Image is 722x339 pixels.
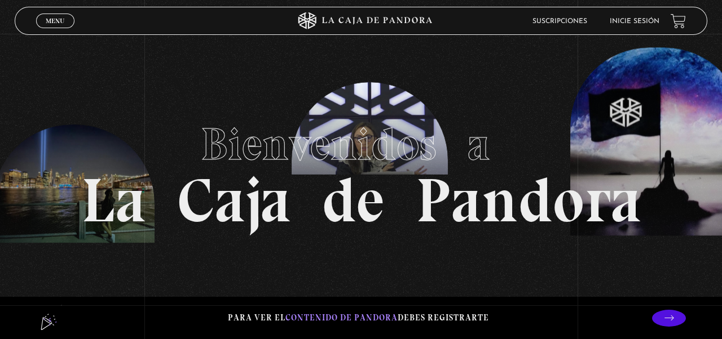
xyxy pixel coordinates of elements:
span: contenido de Pandora [285,313,398,323]
span: Bienvenidos a [201,117,521,171]
span: Menu [46,17,64,24]
p: Para ver el debes registrarte [228,310,489,325]
a: Inicie sesión [610,18,659,25]
h1: La Caja de Pandora [81,108,641,231]
a: View your shopping cart [671,14,686,29]
a: Suscripciones [532,18,587,25]
span: Cerrar [42,27,69,35]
